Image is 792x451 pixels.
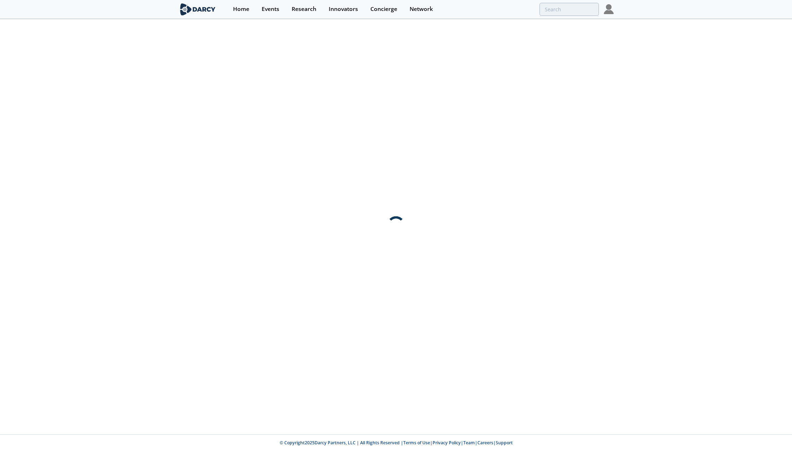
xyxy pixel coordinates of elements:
div: Innovators [329,6,358,12]
a: Privacy Policy [433,440,461,446]
a: Careers [477,440,493,446]
img: logo-wide.svg [179,3,217,16]
div: Network [410,6,433,12]
div: Research [292,6,316,12]
div: Concierge [370,6,397,12]
a: Team [463,440,475,446]
input: Advanced Search [540,3,599,16]
a: Terms of Use [403,440,430,446]
div: Home [233,6,249,12]
a: Support [496,440,513,446]
img: Profile [604,4,614,14]
div: Events [262,6,279,12]
p: © Copyright 2025 Darcy Partners, LLC | All Rights Reserved | | | | | [135,440,657,446]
